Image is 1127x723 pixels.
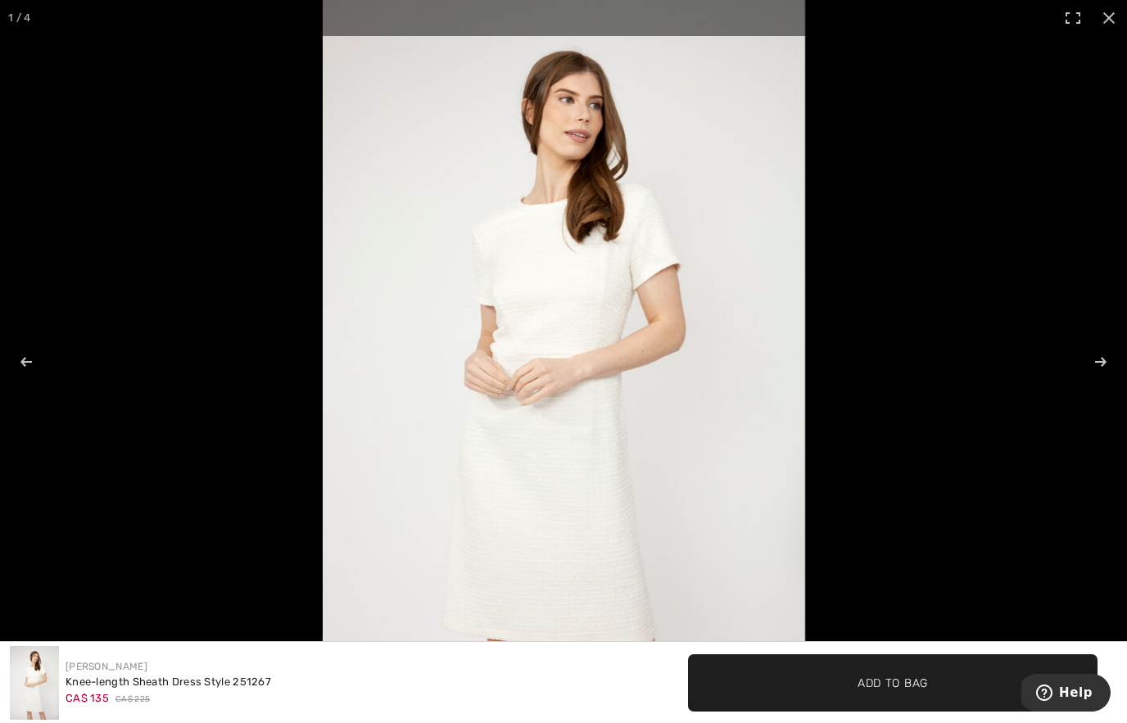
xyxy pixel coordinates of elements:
[66,674,271,690] div: Knee-length Sheath Dress Style 251267
[66,692,109,704] span: CA$ 135
[858,674,928,691] span: Add to Bag
[1061,321,1119,403] button: Next (arrow right)
[8,321,66,403] button: Previous (arrow left)
[1021,674,1111,715] iframe: Opens a widget where you can find more information
[115,694,150,706] span: CA$ 225
[10,646,59,720] img: Knee-Length Sheath Dress Style 251267
[688,654,1098,712] button: Add to Bag
[66,661,147,672] a: [PERSON_NAME]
